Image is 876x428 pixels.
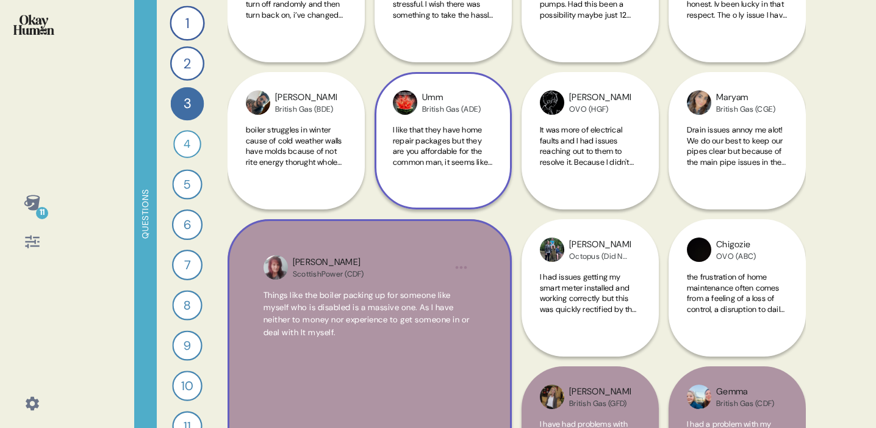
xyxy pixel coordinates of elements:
div: Octopus (Did Not Answer) [569,252,631,261]
img: profilepic_24657069810553847.jpg [687,385,711,409]
div: [PERSON_NAME] [569,385,631,399]
span: I like that they have home repair packages but they are you affordable for the common man, it see... [393,125,492,199]
div: 5 [172,169,202,199]
div: British Gas (GFD) [569,399,631,408]
div: OVO (HGF) [569,104,631,114]
div: [PERSON_NAME] [569,238,631,252]
div: British Gas (CGE) [716,104,775,114]
div: Umm [422,91,481,104]
div: 3 [171,87,204,121]
span: I had issues getting my smart meter installed and working correctly but this was quickly rectifie... [540,272,637,346]
div: Chigozie [716,238,756,252]
img: profilepic_24348691424788812.jpg [393,90,417,115]
div: [PERSON_NAME] [569,91,631,104]
div: 4 [173,130,201,158]
div: 6 [172,209,203,240]
img: profilepic_24305448275782816.jpg [540,385,564,409]
span: It was more of electrical faults and I had issues reaching out to them to resolve it. Because I d... [540,125,639,199]
img: profilepic_30863217463326137.jpg [540,238,564,262]
div: Gemma [716,385,774,399]
img: profilepic_30892200423759459.jpg [687,238,711,262]
span: boiler struggles in winter cause of cold weather walls have molds bcause of not rite energy thoru... [246,125,342,220]
span: Drain issues annoy me alot! We do our best to keep our pipes clear but because of the main pipe i... [687,125,786,199]
div: British Gas (CDF) [716,399,774,408]
div: British Gas (BDE) [275,104,337,114]
div: Maryam [716,91,775,104]
div: 8 [172,290,202,320]
div: 10 [172,371,202,401]
div: [PERSON_NAME] [275,91,337,104]
div: [PERSON_NAME] [293,256,364,269]
div: British Gas (ADE) [422,104,481,114]
div: ScottishPower (CDF) [293,269,364,279]
img: okayhuman.3b1b6348.png [13,15,54,35]
img: profilepic_24483260541305235.jpg [687,90,711,115]
img: profilepic_24610263898610095.jpg [540,90,564,115]
div: 7 [172,250,203,280]
div: OVO (ABC) [716,252,756,261]
div: 11 [36,207,48,219]
span: the frustration of home maintenance often comes from a feeling of a loss of control, a disruption... [687,272,786,346]
span: Things like the boiler packing up for someone like myself who is disabled is a massive one. As I ... [264,290,470,338]
img: profilepic_24891739163772398.jpg [264,255,288,280]
div: 1 [170,5,204,40]
img: profilepic_31394244343500097.jpg [246,90,270,115]
div: 9 [172,330,202,360]
div: 2 [170,46,204,81]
